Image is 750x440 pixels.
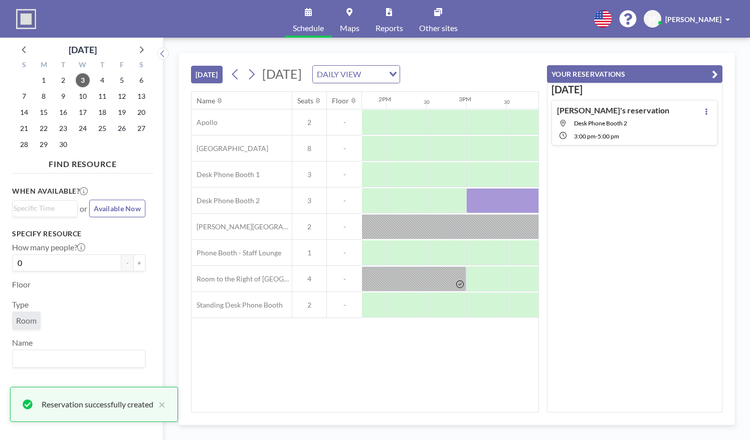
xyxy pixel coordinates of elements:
span: Apollo [192,118,218,127]
img: organization-logo [16,9,36,29]
h3: Specify resource [12,229,145,238]
span: Tuesday, September 9, 2025 [56,89,70,103]
div: T [92,59,112,72]
span: Thursday, September 25, 2025 [95,121,109,135]
span: Friday, September 26, 2025 [115,121,129,135]
span: [PERSON_NAME][GEOGRAPHIC_DATA] [192,222,292,231]
span: Thursday, September 4, 2025 [95,73,109,87]
span: Desk Phone Booth 2 [192,196,260,205]
span: 3 [292,170,326,179]
span: Tuesday, September 30, 2025 [56,137,70,152]
span: - [327,118,362,127]
span: Schedule [293,24,324,32]
span: Thursday, September 11, 2025 [95,89,109,103]
div: [DATE] [69,43,97,57]
span: Reports [376,24,403,32]
div: Seats [297,96,313,105]
button: close [153,398,165,410]
span: Friday, September 19, 2025 [115,105,129,119]
span: 4 [292,274,326,283]
span: Monday, September 15, 2025 [37,105,51,119]
div: S [131,59,151,72]
div: Search for option [13,201,77,216]
span: Wednesday, September 10, 2025 [76,89,90,103]
span: Wednesday, September 17, 2025 [76,105,90,119]
span: or [80,204,87,214]
div: 30 [424,99,430,105]
h4: FIND RESOURCE [12,155,153,169]
label: Floor [12,279,31,289]
span: Tuesday, September 23, 2025 [56,121,70,135]
span: Standing Desk Phone Booth [192,301,283,310]
div: 30 [504,99,510,105]
span: Saturday, September 27, 2025 [134,121,148,135]
div: M [34,59,54,72]
div: S [15,59,34,72]
span: Desk Phone Booth 1 [192,170,260,179]
span: 3:00 PM [574,132,596,140]
span: Sunday, September 21, 2025 [17,121,31,135]
span: Other sites [419,24,458,32]
div: T [54,59,73,72]
input: Search for option [364,68,383,81]
span: Monday, September 29, 2025 [37,137,51,152]
span: Sunday, September 14, 2025 [17,105,31,119]
h4: [PERSON_NAME]'s reservation [557,105,669,115]
span: Available Now [94,204,141,213]
h3: [DATE] [551,83,718,96]
span: Monday, September 22, 2025 [37,121,51,135]
span: Wednesday, September 24, 2025 [76,121,90,135]
span: Thursday, September 18, 2025 [95,105,109,119]
input: Search for option [14,203,72,214]
label: Type [12,300,29,310]
label: How many people? [12,242,85,252]
span: Tuesday, September 16, 2025 [56,105,70,119]
span: 1 [292,248,326,257]
span: 2 [292,222,326,231]
span: Saturday, September 6, 2025 [134,73,148,87]
div: Reservation successfully created [42,398,153,410]
span: Sunday, September 28, 2025 [17,137,31,152]
button: YOUR RESERVATIONS [547,65,722,83]
input: Search for option [14,352,139,365]
div: 2PM [379,95,391,103]
span: Saturday, September 20, 2025 [134,105,148,119]
div: Search for option [13,350,145,367]
span: Room to the Right of [GEOGRAPHIC_DATA] [192,274,292,283]
span: DAILY VIEW [315,68,363,81]
span: 3 [292,196,326,205]
span: - [327,144,362,153]
span: Monday, September 1, 2025 [37,73,51,87]
span: - [327,248,362,257]
span: - [327,196,362,205]
div: Search for option [313,66,400,83]
span: [PERSON_NAME] [665,15,721,24]
span: Tuesday, September 2, 2025 [56,73,70,87]
span: Monday, September 8, 2025 [37,89,51,103]
span: Friday, September 12, 2025 [115,89,129,103]
span: Friday, September 5, 2025 [115,73,129,87]
span: - [327,274,362,283]
span: Saturday, September 13, 2025 [134,89,148,103]
span: - [327,222,362,231]
span: 8 [292,144,326,153]
span: [GEOGRAPHIC_DATA] [192,144,268,153]
button: Available Now [89,200,145,217]
span: Wednesday, September 3, 2025 [76,73,90,87]
div: Floor [332,96,349,105]
span: Sunday, September 7, 2025 [17,89,31,103]
div: 3PM [459,95,471,103]
span: SP [648,15,657,24]
span: 5:00 PM [598,132,619,140]
span: Phone Booth - Staff Lounge [192,248,281,257]
span: - [327,301,362,310]
span: 2 [292,301,326,310]
span: Room [16,316,37,326]
button: - [121,254,133,271]
label: Name [12,338,33,348]
span: Maps [340,24,359,32]
div: F [112,59,131,72]
div: Name [197,96,215,105]
button: + [133,254,145,271]
button: [DATE] [191,66,223,83]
